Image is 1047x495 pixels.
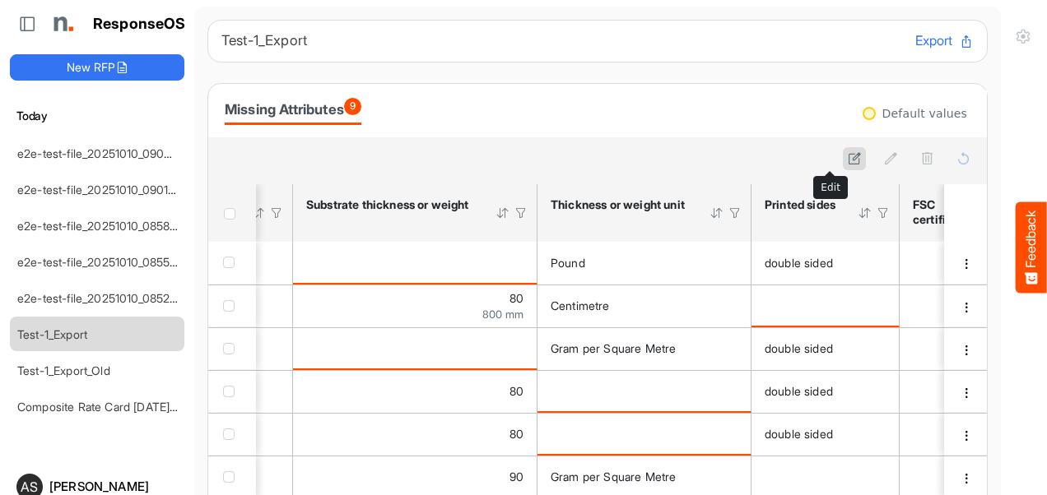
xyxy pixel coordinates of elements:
[306,197,474,212] div: Substrate thickness or weight
[765,256,833,270] span: double sided
[344,98,361,115] span: 9
[17,146,184,160] a: e2e-test-file_20251010_090357
[752,242,900,285] td: double sided is template cell Column Header httpsnorthellcomontologiesmapping-rulesmanufacturingh...
[17,363,110,377] a: Test-1_Export_Old
[944,413,990,456] td: 9b19e984-c9f1-464c-ba32-93e07cbca4d0 is template cell Column Header
[293,370,537,413] td: 80 is template cell Column Header httpsnorthellcomontologiesmapping-rulesmaterialhasmaterialthick...
[876,206,891,220] div: Filter Icon
[17,327,87,341] a: Test-1_Export
[913,197,984,227] div: FSC certified
[208,370,256,413] td: checkbox
[551,256,585,270] span: Pound
[269,206,284,220] div: Filter Icon
[957,342,975,359] button: dropdownbutton
[944,285,990,327] td: 5036c55e-1446-48f0-af1f-a4c864ae1bc4 is template cell Column Header
[551,341,676,355] span: Gram per Square Metre
[551,197,688,212] div: Thickness or weight unit
[957,428,975,444] button: dropdownbutton
[10,107,184,125] h6: Today
[10,451,184,470] h6: [DATE]
[551,298,610,312] span: Centimetre
[765,197,836,212] div: Printed sides
[944,327,990,370] td: b85f415f-95be-4aa9-9da1-eec3c4816002 is template cell Column Header
[221,34,902,48] h6: Test-1_Export
[17,255,184,269] a: e2e-test-file_20251010_085532
[1016,202,1047,294] button: Feedback
[17,291,184,305] a: e2e-test-file_20251010_085239
[765,384,833,398] span: double sided
[957,470,975,487] button: dropdownbutton
[208,413,256,456] td: checkbox
[49,480,178,493] div: [PERSON_NAME]
[208,327,256,370] td: checkbox
[510,384,523,398] span: 80
[293,242,537,285] td: is template cell Column Header httpsnorthellcomontologiesmapping-rulesmaterialhasmaterialthicknes...
[537,327,752,370] td: Gram per Square Metre is template cell Column Header httpsnorthellcomontologiesmapping-rulesmater...
[510,291,523,305] span: 80
[208,285,256,327] td: checkbox
[814,177,847,198] div: Edit
[882,108,967,119] div: Default values
[208,184,256,242] th: Header checkbox
[537,370,752,413] td: is template cell Column Header httpsnorthellcomontologiesmapping-rulesmaterialhasmaterialthicknes...
[752,285,900,327] td: is template cell Column Header httpsnorthellcomontologiesmapping-rulesmanufacturinghasprintedsides
[551,470,676,483] span: Gram per Square Metre
[537,242,752,285] td: Pound is template cell Column Header httpsnorthellcomontologiesmapping-rulesmaterialhasmaterialth...
[728,206,742,220] div: Filter Icon
[93,16,186,33] h1: ResponseOS
[17,183,183,197] a: e2e-test-file_20251010_090105
[293,327,537,370] td: is template cell Column Header httpsnorthellcomontologiesmapping-rulesmaterialhasmaterialthicknes...
[514,206,528,220] div: Filter Icon
[537,413,752,456] td: is template cell Column Header httpsnorthellcomontologiesmapping-rulesmaterialhasmaterialthicknes...
[293,285,537,327] td: 80 is template cell Column Header httpsnorthellcomontologiesmapping-rulesmaterialhasmaterialthick...
[45,7,78,40] img: Northell
[17,219,181,233] a: e2e-test-file_20251010_085818
[944,242,990,285] td: 3c72990f-b5c5-4240-8dc6-c0d1e3c0dfc1 is template cell Column Header
[510,470,523,483] span: 90
[752,370,900,413] td: double sided is template cell Column Header httpsnorthellcomontologiesmapping-rulesmanufacturingh...
[537,285,752,327] td: Centimetre is template cell Column Header httpsnorthellcomontologiesmapping-rulesmaterialhasmater...
[21,480,38,493] span: AS
[957,256,975,272] button: dropdownbutton
[752,413,900,456] td: double sided is template cell Column Header httpsnorthellcomontologiesmapping-rulesmanufacturingh...
[208,242,256,285] td: checkbox
[293,413,537,456] td: 80 is template cell Column Header httpsnorthellcomontologiesmapping-rulesmaterialhasmaterialthick...
[915,30,974,52] button: Export
[944,370,990,413] td: 80657fb7-8937-433a-a2b1-615b0463f4d0 is template cell Column Header
[17,400,230,414] a: Composite Rate Card [DATE]_smaller (4)
[482,308,523,321] span: 800 mm
[765,341,833,355] span: double sided
[957,299,975,316] button: dropdownbutton
[765,427,833,441] span: double sided
[752,327,900,370] td: double sided is template cell Column Header httpsnorthellcomontologiesmapping-rulesmanufacturingh...
[10,54,184,81] button: New RFP
[510,427,523,441] span: 80
[225,98,361,121] div: Missing Attributes
[957,385,975,401] button: dropdownbutton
